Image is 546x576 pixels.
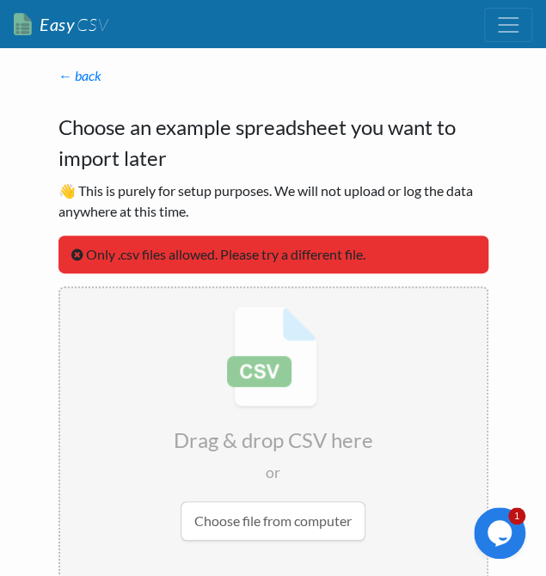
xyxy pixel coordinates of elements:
span: Only .csv files allowed. Please try a different file. [86,246,365,262]
a: ← back [58,67,101,83]
span: CSV [75,14,108,35]
a: EasyCSV [14,7,108,42]
p: 👋 This is purely for setup purposes. We will not upload or log the data anywhere at this time. [58,181,488,222]
button: Toggle navigation [484,8,532,42]
h4: Choose an example spreadsheet you want to import later [58,112,488,174]
iframe: chat widget [474,507,529,559]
